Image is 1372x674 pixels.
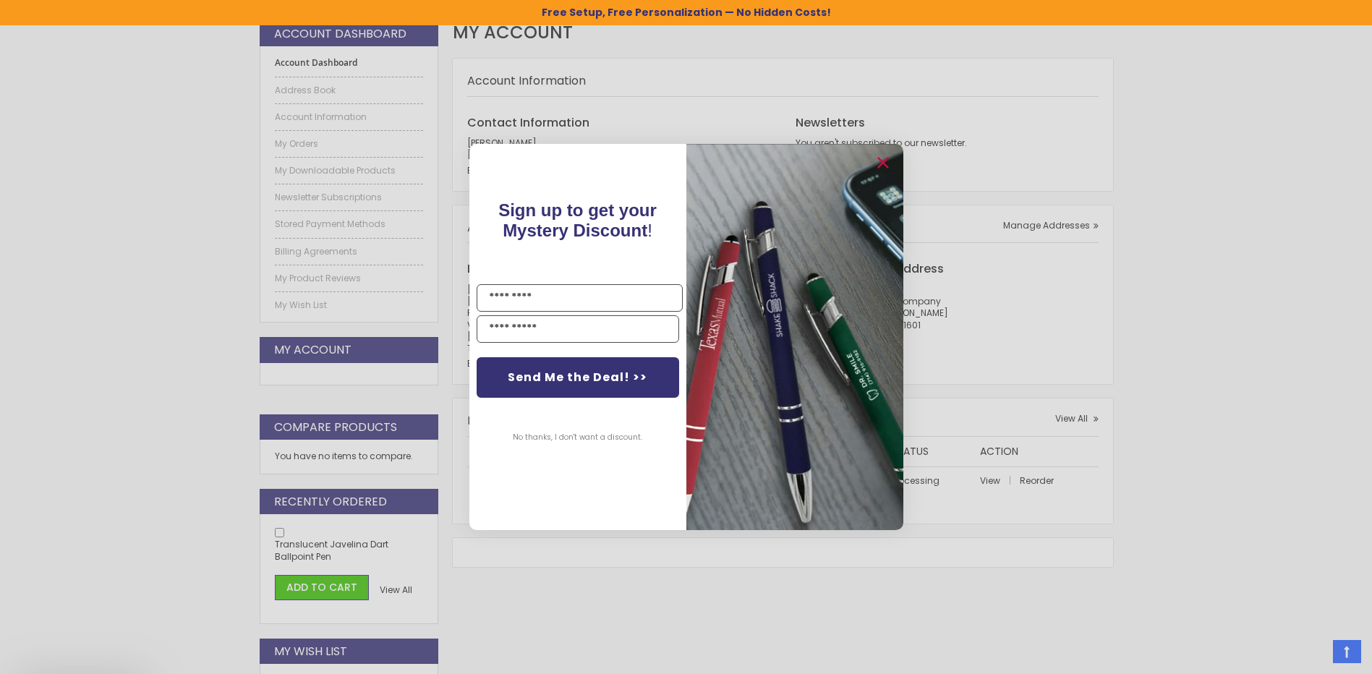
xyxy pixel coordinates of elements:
[686,144,903,529] img: pop-up-image
[506,419,649,456] button: No thanks, I don't want a discount.
[1253,635,1372,674] iframe: Google Customer Reviews
[872,151,895,174] button: Close dialog
[477,357,679,398] button: Send Me the Deal! >>
[498,200,657,240] span: !
[498,200,657,240] span: Sign up to get your Mystery Discount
